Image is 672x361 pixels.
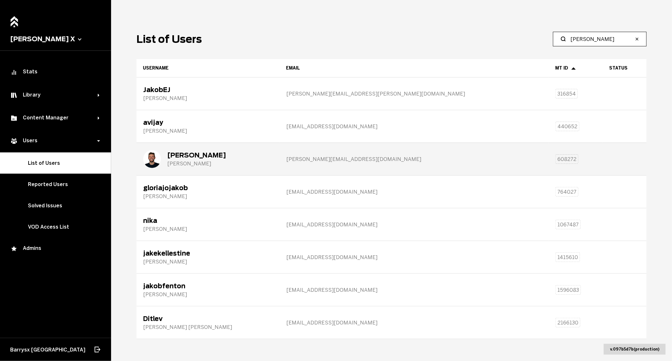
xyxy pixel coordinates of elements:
th: Toggle SortBy [280,59,549,77]
input: Search [570,35,634,43]
tr: jakobfenton[PERSON_NAME][EMAIL_ADDRESS][DOMAIN_NAME]1596083 [136,274,647,306]
div: [PERSON_NAME] [167,151,226,159]
button: [PERSON_NAME] X [10,35,101,43]
span: [EMAIL_ADDRESS][DOMAIN_NAME] [286,189,377,195]
span: 1415610 [557,254,578,260]
span: [PERSON_NAME][EMAIL_ADDRESS][DOMAIN_NAME] [286,156,421,162]
tr: JakobEJ[PERSON_NAME][PERSON_NAME][EMAIL_ADDRESS][PERSON_NAME][DOMAIN_NAME]316854 [136,77,647,110]
span: 440652 [557,124,577,130]
span: [EMAIL_ADDRESS][DOMAIN_NAME] [286,254,377,260]
div: [PERSON_NAME] [143,291,187,297]
span: 316854 [557,91,576,97]
span: 1596083 [557,287,579,293]
div: [PERSON_NAME] [167,161,226,167]
div: avijay [143,119,187,126]
th: Toggle SortBy [549,59,603,77]
tr: Ditlev[PERSON_NAME] [PERSON_NAME][EMAIL_ADDRESS][DOMAIN_NAME]2166130 [136,306,647,339]
tr: nika[PERSON_NAME][EMAIL_ADDRESS][DOMAIN_NAME]1067487 [136,208,647,241]
div: [PERSON_NAME] [PERSON_NAME] [143,324,232,330]
th: Toggle SortBy [136,59,280,77]
span: 608272 [557,156,576,162]
div: Users [10,137,98,145]
div: gloriajojakob [143,184,188,192]
div: Library [10,91,98,99]
span: [PERSON_NAME][EMAIL_ADDRESS][PERSON_NAME][DOMAIN_NAME] [286,91,465,97]
span: [EMAIL_ADDRESS][DOMAIN_NAME] [286,287,377,293]
div: [PERSON_NAME] [143,259,190,265]
div: jakobfenton [143,282,187,290]
button: Log out [90,343,104,357]
tr: jakekellestine[PERSON_NAME][EMAIL_ADDRESS][DOMAIN_NAME]1415610 [136,241,647,274]
div: [PERSON_NAME] [143,226,187,232]
div: MT ID [555,65,596,71]
span: [EMAIL_ADDRESS][DOMAIN_NAME] [286,222,377,228]
div: Stats [10,69,101,76]
span: 1067487 [557,222,579,228]
div: Admins [10,245,101,253]
img: Jakob [143,150,161,168]
div: [PERSON_NAME] [143,95,187,101]
div: v. 097b5d7b ( production ) [604,344,666,355]
span: [EMAIL_ADDRESS][DOMAIN_NAME] [286,124,377,130]
div: [PERSON_NAME] [143,193,188,199]
span: Barrysx [GEOGRAPHIC_DATA] [10,347,85,353]
div: Ditlev [143,315,232,323]
tr: avijay[PERSON_NAME][EMAIL_ADDRESS][DOMAIN_NAME]440652 [136,110,647,143]
div: Content Manager [10,114,98,122]
div: JakobEJ [143,86,187,94]
span: 2166130 [557,320,578,326]
span: 764027 [557,189,576,195]
th: Status [603,59,647,77]
a: Home [9,13,20,26]
div: nika [143,217,187,224]
h1: List of Users [136,33,202,45]
div: jakekellestine [143,250,190,257]
span: [EMAIL_ADDRESS][DOMAIN_NAME] [286,320,377,326]
div: [PERSON_NAME] [143,128,187,134]
tr: Jakob[PERSON_NAME][PERSON_NAME][PERSON_NAME][EMAIL_ADDRESS][DOMAIN_NAME]608272 [136,143,647,176]
tr: gloriajojakob[PERSON_NAME][EMAIL_ADDRESS][DOMAIN_NAME]764027 [136,176,647,208]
